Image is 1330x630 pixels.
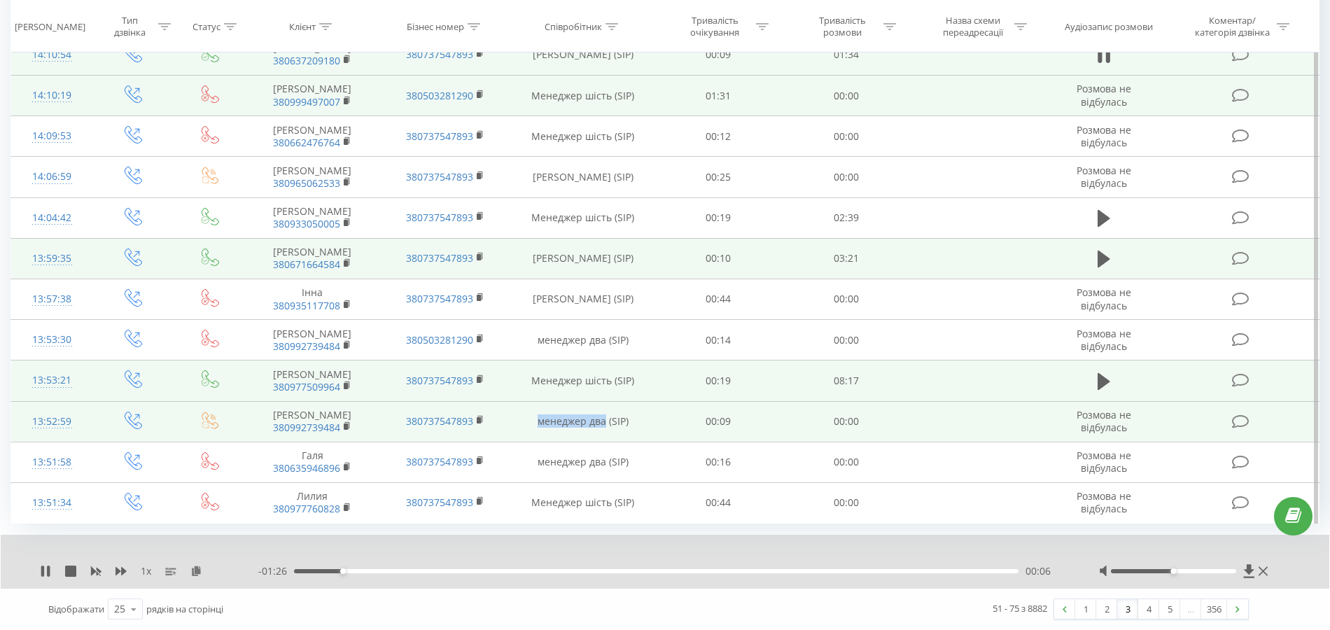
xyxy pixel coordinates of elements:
[654,157,782,197] td: 00:25
[512,197,654,238] td: Менеджер шість (SIP)
[1171,568,1177,574] div: Accessibility label
[25,286,78,313] div: 13:57:38
[407,20,464,32] div: Бізнес номер
[48,603,104,615] span: Відображати
[512,116,654,157] td: Менеджер шість (SIP)
[246,197,379,238] td: [PERSON_NAME]
[406,48,473,61] a: 380737547893
[273,421,340,434] a: 380992739484
[1117,599,1138,619] a: 3
[246,401,379,442] td: [PERSON_NAME]
[1077,408,1131,434] span: Розмова не відбулась
[783,442,910,482] td: 00:00
[1077,286,1131,311] span: Розмова не відбулась
[1096,599,1117,619] a: 2
[936,15,1011,38] div: Назва схеми переадресації
[273,339,340,353] a: 380992739484
[273,176,340,190] a: 380965062533
[783,320,910,360] td: 00:00
[273,299,340,312] a: 380935117708
[783,482,910,523] td: 00:00
[192,20,220,32] div: Статус
[25,122,78,150] div: 14:09:53
[105,15,155,38] div: Тип дзвінка
[406,170,473,183] a: 380737547893
[258,564,294,578] span: - 01:26
[289,20,316,32] div: Клієнт
[783,279,910,319] td: 00:00
[273,217,340,230] a: 380933050005
[512,76,654,116] td: Менеджер шість (SIP)
[654,76,782,116] td: 01:31
[783,157,910,197] td: 00:00
[273,54,340,67] a: 380637209180
[246,360,379,401] td: [PERSON_NAME]
[1025,564,1051,578] span: 00:06
[273,502,340,515] a: 380977760828
[15,20,85,32] div: [PERSON_NAME]
[25,245,78,272] div: 13:59:35
[1191,15,1273,38] div: Коментар/категорія дзвінка
[512,482,654,523] td: Менеджер шість (SIP)
[654,442,782,482] td: 00:16
[1077,82,1131,108] span: Розмова не відбулась
[512,157,654,197] td: [PERSON_NAME] (SIP)
[654,320,782,360] td: 00:14
[654,116,782,157] td: 00:12
[1077,449,1131,475] span: Розмова не відбулась
[1077,123,1131,149] span: Розмова не відбулась
[783,34,910,75] td: 01:34
[146,603,223,615] span: рядків на сторінці
[25,41,78,69] div: 14:10:54
[25,489,78,517] div: 13:51:34
[273,380,340,393] a: 380977509964
[25,367,78,394] div: 13:53:21
[273,258,340,271] a: 380671664584
[25,163,78,190] div: 14:06:59
[406,129,473,143] a: 380737547893
[25,326,78,353] div: 13:53:30
[654,279,782,319] td: 00:44
[406,89,473,102] a: 380503281290
[654,401,782,442] td: 00:09
[512,320,654,360] td: менеджер два (SIP)
[1180,599,1201,619] div: …
[1138,599,1159,619] a: 4
[1077,489,1131,515] span: Розмова не відбулась
[406,496,473,509] a: 380737547893
[1159,599,1180,619] a: 5
[246,320,379,360] td: [PERSON_NAME]
[654,482,782,523] td: 00:44
[406,333,473,346] a: 380503281290
[25,408,78,435] div: 13:52:59
[273,136,340,149] a: 380662476764
[512,279,654,319] td: [PERSON_NAME] (SIP)
[654,197,782,238] td: 00:19
[1077,164,1131,190] span: Розмова не відбулась
[406,455,473,468] a: 380737547893
[406,251,473,265] a: 380737547893
[340,568,346,574] div: Accessibility label
[545,20,602,32] div: Співробітник
[512,401,654,442] td: менеджер два (SIP)
[783,360,910,401] td: 08:17
[512,238,654,279] td: [PERSON_NAME] (SIP)
[246,238,379,279] td: [PERSON_NAME]
[25,449,78,476] div: 13:51:58
[273,461,340,475] a: 380635946896
[512,360,654,401] td: Менеджер шість (SIP)
[993,601,1047,615] div: 51 - 75 з 8882
[246,116,379,157] td: [PERSON_NAME]
[783,238,910,279] td: 03:21
[273,95,340,108] a: 380999497007
[512,442,654,482] td: менеджер два (SIP)
[654,360,782,401] td: 00:19
[25,204,78,232] div: 14:04:42
[246,76,379,116] td: [PERSON_NAME]
[25,82,78,109] div: 14:10:19
[783,76,910,116] td: 00:00
[246,442,379,482] td: Галя
[654,34,782,75] td: 00:09
[246,279,379,319] td: Інна
[783,197,910,238] td: 02:39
